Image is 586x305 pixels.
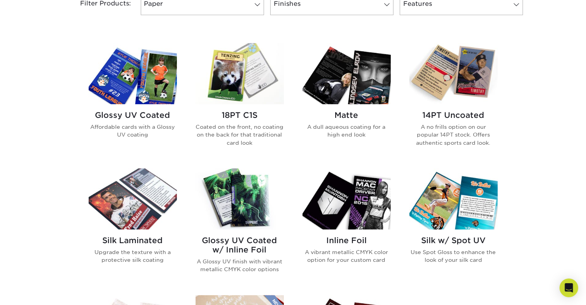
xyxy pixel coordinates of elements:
[196,236,284,254] h2: Glossy UV Coated w/ Inline Foil
[409,168,498,286] a: Silk w/ Spot UV Trading Cards Silk w/ Spot UV Use Spot Gloss to enhance the look of your silk card
[196,123,284,147] p: Coated on the front, no coating on the back for that traditional card look
[2,281,66,302] iframe: Google Customer Reviews
[303,248,391,264] p: A vibrant metallic CMYK color option for your custom card
[303,110,391,120] h2: Matte
[409,43,498,159] a: 14PT Uncoated Trading Cards 14PT Uncoated A no frills option on our popular 14PT stock. Offers au...
[303,168,391,286] a: Inline Foil Trading Cards Inline Foil A vibrant metallic CMYK color option for your custom card
[303,43,391,104] img: Matte Trading Cards
[89,43,177,104] img: Glossy UV Coated Trading Cards
[303,43,391,159] a: Matte Trading Cards Matte A dull aqueous coating for a high end look
[409,248,498,264] p: Use Spot Gloss to enhance the look of your silk card
[409,236,498,245] h2: Silk w/ Spot UV
[196,258,284,273] p: A Glossy UV finish with vibrant metallic CMYK color options
[89,248,177,264] p: Upgrade the texture with a protective silk coating
[89,236,177,245] h2: Silk Laminated
[89,168,177,230] img: Silk Laminated Trading Cards
[409,43,498,104] img: 14PT Uncoated Trading Cards
[196,168,284,230] img: Glossy UV Coated w/ Inline Foil Trading Cards
[409,123,498,147] p: A no frills option on our popular 14PT stock. Offers authentic sports card look.
[89,43,177,159] a: Glossy UV Coated Trading Cards Glossy UV Coated Affordable cards with a Glossy UV coating
[560,279,578,297] div: Open Intercom Messenger
[89,168,177,286] a: Silk Laminated Trading Cards Silk Laminated Upgrade the texture with a protective silk coating
[303,168,391,230] img: Inline Foil Trading Cards
[409,168,498,230] img: Silk w/ Spot UV Trading Cards
[196,43,284,159] a: 18PT C1S Trading Cards 18PT C1S Coated on the front, no coating on the back for that traditional ...
[409,110,498,120] h2: 14PT Uncoated
[196,43,284,104] img: 18PT C1S Trading Cards
[89,123,177,139] p: Affordable cards with a Glossy UV coating
[303,123,391,139] p: A dull aqueous coating for a high end look
[196,168,284,286] a: Glossy UV Coated w/ Inline Foil Trading Cards Glossy UV Coated w/ Inline Foil A Glossy UV finish ...
[303,236,391,245] h2: Inline Foil
[196,110,284,120] h2: 18PT C1S
[89,110,177,120] h2: Glossy UV Coated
